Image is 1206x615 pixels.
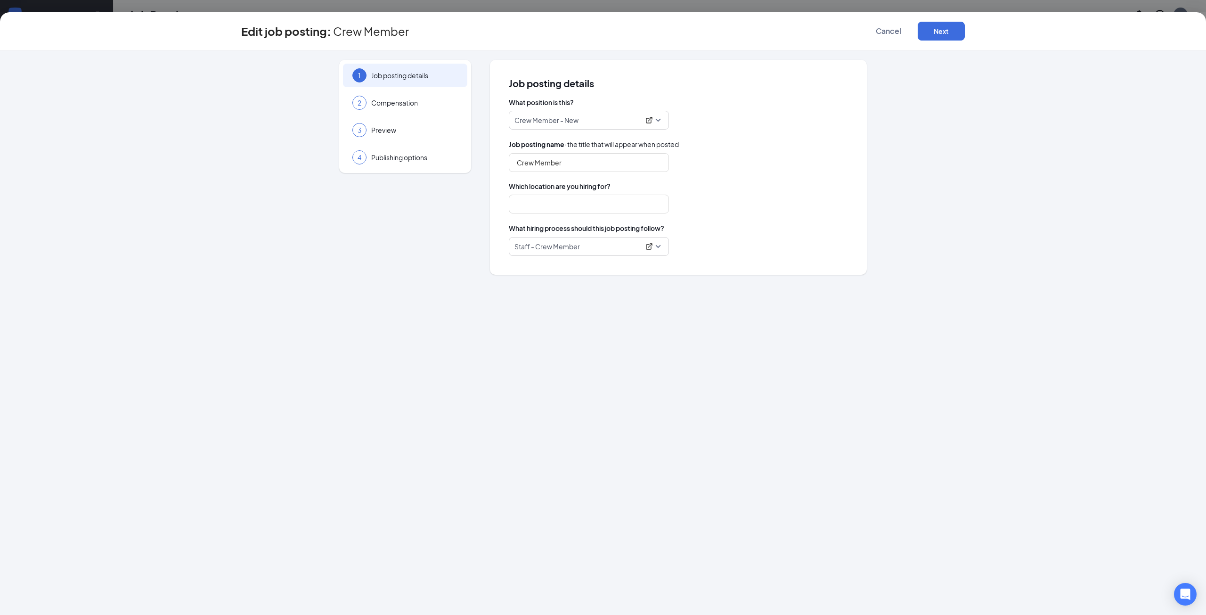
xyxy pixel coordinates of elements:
[514,115,655,125] div: Crew Member - New
[371,71,458,80] span: Job posting details
[509,223,664,233] span: What hiring process should this job posting follow?
[514,242,655,251] div: Staff - Crew Member
[371,153,458,162] span: Publishing options
[509,98,848,107] span: What position is this?
[358,98,361,107] span: 2
[509,79,848,88] span: Job posting details
[358,153,361,162] span: 4
[509,139,679,149] span: · the title that will appear when posted
[876,26,901,36] span: Cancel
[514,242,580,251] p: Staff - Crew Member
[358,125,361,135] span: 3
[1174,583,1197,606] div: Open Intercom Messenger
[371,125,458,135] span: Preview
[509,181,848,191] span: Which location are you hiring for?
[241,23,331,39] h3: Edit job posting:
[509,140,564,148] b: Job posting name
[333,26,409,36] span: Crew Member
[645,116,653,124] svg: ExternalLink
[514,115,579,125] p: Crew Member - New
[918,22,965,41] button: Next
[645,243,653,250] svg: ExternalLink
[865,22,912,41] button: Cancel
[371,98,458,107] span: Compensation
[358,71,361,80] span: 1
